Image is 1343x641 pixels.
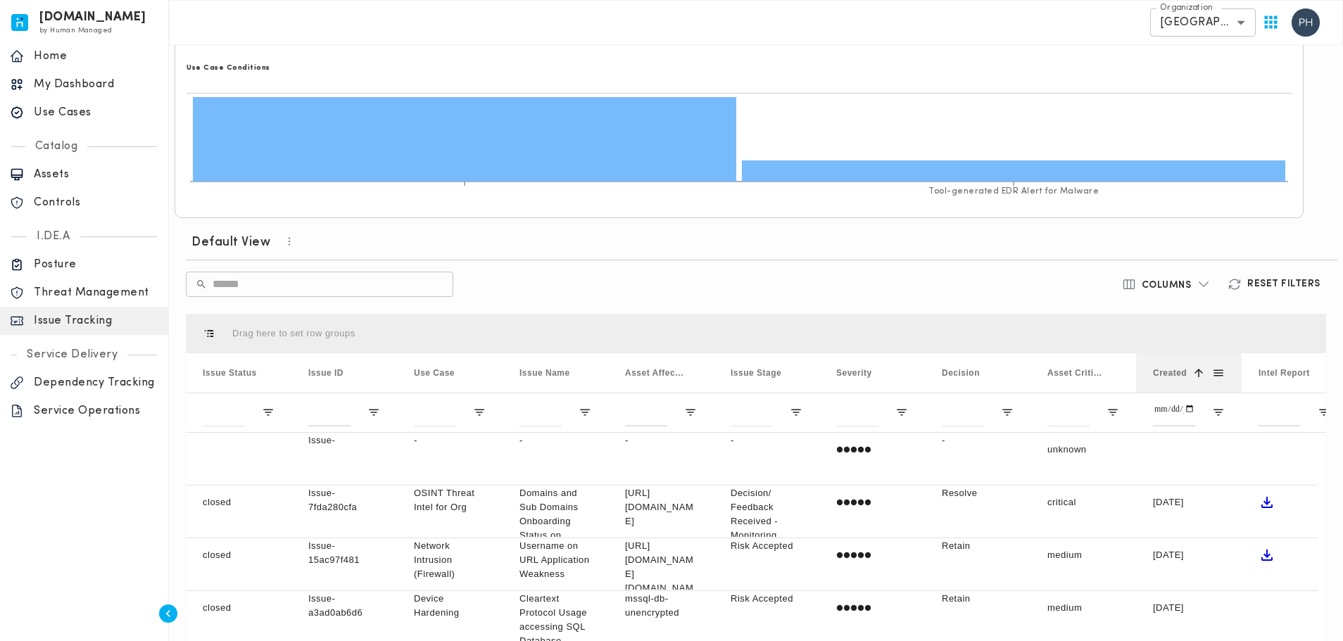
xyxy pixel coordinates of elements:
[1219,272,1332,297] button: Reset Filters
[1136,538,1242,590] div: [DATE]
[34,49,158,63] p: Home
[836,592,908,624] div: Low
[625,539,697,609] p: [URL][DOMAIN_NAME][DOMAIN_NAME]
[308,368,343,378] span: Issue ID
[203,602,232,613] span: closed
[942,539,1014,553] p: Retain
[519,433,591,448] p: -
[34,314,158,328] p: Issue Tracking
[1150,8,1256,37] div: [GEOGRAPHIC_DATA]
[625,433,697,448] p: -
[836,497,871,507] span: 3 Stars
[1142,279,1192,292] h6: Columns
[1047,550,1082,560] span: medium
[942,433,1014,448] p: -
[39,27,112,34] span: by Human Managed
[1047,368,1106,378] span: Asset Criticality
[836,550,871,560] span: 2 Stars
[625,592,697,620] p: mssql-db-unencrypted
[942,368,980,378] span: Decision
[308,592,380,620] p: Issue-a3ad0ab6d6
[942,486,1014,500] p: Resolve
[27,229,80,243] p: I.DE.A
[731,368,781,378] span: Issue Stage
[414,368,455,378] span: Use Case
[191,234,270,251] h6: Default View
[203,368,257,378] span: Issue Status
[1047,444,1087,455] span: unknown
[1292,8,1320,37] img: puthika hok
[836,368,872,378] span: Severity
[34,77,158,91] p: My Dashboard
[731,539,802,553] p: Risk Accepted
[1153,398,1195,426] input: Created Filter Input
[414,539,486,581] p: Network Intrusion (Firewall)
[625,368,684,378] span: Asset Affected
[414,486,486,514] p: OSINT Threat Intel for Org
[1153,368,1187,378] span: Created
[11,14,28,31] img: invicta.io
[519,486,591,557] p: Domains and Sub Domains Onboarding Status on Imperva Report
[1318,406,1330,419] button: Open Filter Menu
[308,486,380,514] p: Issue-7fda280cfa
[1001,406,1014,419] button: Open Filter Menu
[1247,278,1320,291] h6: Reset Filters
[34,196,158,210] p: Controls
[308,539,380,567] p: Issue-15ac97f481
[1047,602,1082,613] span: medium
[895,406,908,419] button: Open Filter Menu
[1286,3,1325,42] button: User
[836,486,908,519] div: Medium
[414,433,486,448] p: -
[625,486,697,528] p: [URL][DOMAIN_NAME]
[367,406,380,419] button: Open Filter Menu
[1259,398,1301,426] input: Intel Report Filter Input
[308,398,351,426] input: Issue ID Filter Input
[232,328,355,338] span: Drag here to set row groups
[731,433,802,448] p: -
[473,406,486,419] button: Open Filter Menu
[232,328,355,338] div: Row Groups
[414,592,486,620] p: Device Hardening
[684,406,697,419] button: Open Filter Menu
[625,398,667,426] input: Asset Affected Filter Input
[1114,272,1220,297] button: Columns
[731,486,802,542] p: Decision/ Feedback Received - Monitoring
[203,497,232,507] span: closed
[34,258,158,272] p: Posture
[928,186,1099,195] tspan: Tool-generated EDR Alert for Malware
[836,539,908,571] div: Low
[1212,406,1225,419] button: Open Filter Menu
[34,404,158,418] p: Service Operations
[262,406,275,419] button: Open Filter Menu
[942,592,1014,606] p: Retain
[1047,497,1076,507] span: critical
[836,602,871,613] span: 2 Stars
[34,286,158,300] p: Threat Management
[1106,406,1119,419] button: Open Filter Menu
[39,13,146,23] h6: [DOMAIN_NAME]
[790,406,802,419] button: Open Filter Menu
[579,406,591,419] button: Open Filter Menu
[731,592,802,606] p: Risk Accepted
[187,61,1292,75] h6: Use Case Conditions
[1160,2,1213,14] label: Organization
[1136,485,1242,538] div: [DATE]
[25,139,88,153] p: Catalog
[203,550,232,560] span: closed
[836,444,871,455] span: 0 Stars
[34,167,158,182] p: Assets
[519,539,591,581] p: Username on URL Application Weakness
[1259,368,1310,378] span: Intel Report
[34,376,158,390] p: Dependency Tracking
[17,348,127,362] p: Service Delivery
[34,106,158,120] p: Use Cases
[519,368,570,378] span: Issue Name
[308,433,380,448] p: Issue-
